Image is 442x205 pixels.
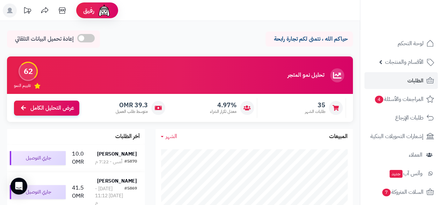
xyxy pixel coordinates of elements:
span: 39.3 OMR [116,101,148,109]
a: طلبات الإرجاع [364,109,438,126]
span: متوسط طلب العميل [116,109,148,115]
div: Open Intercom Messenger [10,178,27,194]
span: الشهر [166,132,177,141]
span: السلات المتروكة [382,187,423,197]
a: الطلبات [364,72,438,89]
span: العملاء [409,150,422,160]
p: حياكم الله ، نتمنى لكم تجارة رابحة [271,35,348,43]
span: وآتس آب [389,169,422,178]
strong: [PERSON_NAME] [97,177,137,185]
a: السلات المتروكة7 [364,184,438,200]
a: العملاء [364,146,438,163]
strong: [PERSON_NAME] [97,150,137,158]
div: جاري التوصيل [10,185,66,199]
span: المراجعات والأسئلة [374,94,423,104]
div: جاري التوصيل [10,151,66,165]
span: عرض التحليل الكامل [30,104,74,112]
img: ai-face.png [97,4,111,18]
span: إشعارات التحويلات البنكية [370,131,423,141]
td: 10.0 OMR [68,144,87,172]
span: 4 [375,96,383,103]
span: إعادة تحميل البيانات التلقائي [15,35,74,43]
span: 4.97% [210,101,237,109]
span: الأقسام والمنتجات [385,57,423,67]
span: معدل تكرار الشراء [210,109,237,115]
a: الشهر [161,132,177,141]
a: لوحة التحكم [364,35,438,52]
span: جديد [390,170,403,178]
span: تقييم النمو [14,83,31,89]
a: تحديثات المنصة [19,4,36,19]
a: وآتس آبجديد [364,165,438,182]
h3: تحليل نمو المتجر [288,72,324,78]
span: 7 [382,189,391,196]
h3: المبيعات [329,134,348,140]
a: المراجعات والأسئلة4 [364,91,438,108]
span: طلبات الشهر [305,109,325,115]
span: طلبات الإرجاع [395,113,423,123]
a: عرض التحليل الكامل [14,101,79,116]
h3: آخر الطلبات [115,134,140,140]
span: رفيق [83,6,94,15]
div: #5870 [124,158,137,165]
span: لوحة التحكم [398,39,423,48]
span: الطلبات [407,76,423,86]
span: 35 [305,101,325,109]
a: إشعارات التحويلات البنكية [364,128,438,145]
div: أمس - 7:22 م [95,158,122,165]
